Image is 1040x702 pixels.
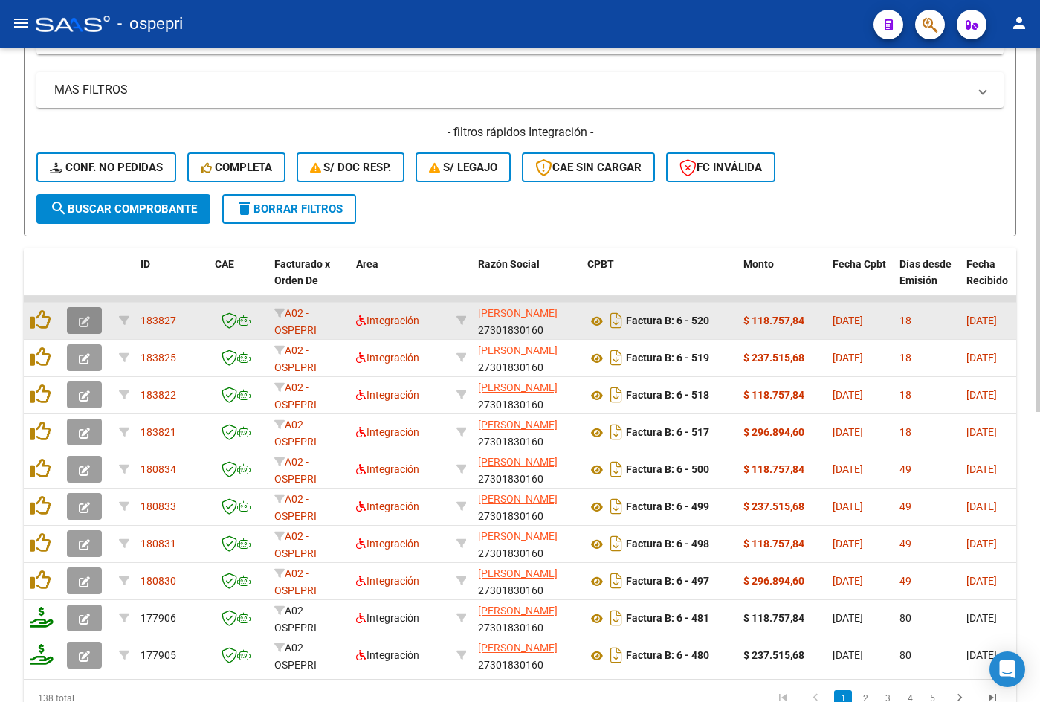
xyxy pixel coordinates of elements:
span: ID [141,258,150,270]
button: Completa [187,152,285,182]
span: S/ Doc Resp. [310,161,392,174]
span: A02 - OSPEPRI [274,381,317,410]
span: Monto [743,258,774,270]
span: Integración [356,538,419,550]
strong: Factura B: 6 - 500 [626,464,709,476]
span: - ospepri [117,7,183,40]
span: Integración [356,612,419,624]
i: Descargar documento [607,495,626,518]
span: [PERSON_NAME] [478,344,558,356]
div: 27301830160 [478,640,575,671]
span: 177905 [141,649,176,661]
strong: $ 118.757,84 [743,389,804,401]
span: 18 [899,426,911,438]
span: A02 - OSPEPRI [274,307,317,336]
span: Fecha Recibido [966,258,1008,287]
datatable-header-cell: Fecha Recibido [960,248,1027,314]
span: Facturado x Orden De [274,258,330,287]
span: Integración [356,500,419,512]
span: [DATE] [966,649,997,661]
mat-panel-title: MAS FILTROS [54,82,968,98]
span: Area [356,258,378,270]
strong: Factura B: 6 - 498 [626,538,709,550]
strong: Factura B: 6 - 517 [626,427,709,439]
i: Descargar documento [607,643,626,667]
span: [PERSON_NAME] [478,419,558,431]
span: [DATE] [833,538,863,550]
mat-icon: search [50,199,68,217]
span: [PERSON_NAME] [478,605,558,616]
strong: Factura B: 6 - 520 [626,315,709,327]
span: Buscar Comprobante [50,202,197,216]
mat-icon: person [1010,14,1028,32]
span: Integración [356,463,419,475]
strong: Factura B: 6 - 518 [626,390,709,402]
span: 49 [899,463,911,475]
datatable-header-cell: Razón Social [472,248,581,314]
strong: Factura B: 6 - 497 [626,576,709,587]
div: 27301830160 [478,602,575,634]
div: 27301830160 [478,528,575,559]
strong: $ 296.894,60 [743,575,804,587]
div: 27301830160 [478,565,575,596]
div: 27301830160 [478,416,575,448]
span: [DATE] [966,500,997,512]
span: 80 [899,649,911,661]
span: [DATE] [966,463,997,475]
strong: $ 237.515,68 [743,500,804,512]
span: 18 [899,389,911,401]
strong: $ 237.515,68 [743,352,804,364]
span: [DATE] [966,426,997,438]
span: A02 - OSPEPRI [274,642,317,671]
span: [PERSON_NAME] [478,642,558,654]
button: Borrar Filtros [222,194,356,224]
i: Descargar documento [607,569,626,593]
span: Razón Social [478,258,540,270]
strong: Factura B: 6 - 499 [626,501,709,513]
strong: $ 118.757,84 [743,612,804,624]
span: [PERSON_NAME] [478,456,558,468]
span: 180830 [141,575,176,587]
div: 27301830160 [478,379,575,410]
div: 27301830160 [478,454,575,485]
span: CAE [215,258,234,270]
span: Días desde Emisión [899,258,952,287]
span: Borrar Filtros [236,202,343,216]
button: S/ Doc Resp. [297,152,405,182]
i: Descargar documento [607,606,626,630]
span: 183825 [141,352,176,364]
div: 27301830160 [478,342,575,373]
i: Descargar documento [607,309,626,332]
i: Descargar documento [607,457,626,481]
span: [PERSON_NAME] [478,530,558,542]
span: S/ legajo [429,161,497,174]
mat-icon: menu [12,14,30,32]
span: 177906 [141,612,176,624]
span: [DATE] [966,389,997,401]
strong: $ 118.757,84 [743,315,804,326]
button: Conf. no pedidas [36,152,176,182]
strong: $ 296.894,60 [743,426,804,438]
span: [DATE] [966,612,997,624]
span: [DATE] [833,649,863,661]
mat-expansion-panel-header: MAS FILTROS [36,72,1004,108]
span: [PERSON_NAME] [478,307,558,319]
span: Integración [356,426,419,438]
div: Open Intercom Messenger [989,651,1025,687]
span: 49 [899,538,911,550]
span: [DATE] [966,575,997,587]
button: S/ legajo [416,152,511,182]
span: [PERSON_NAME] [478,381,558,393]
span: 180834 [141,463,176,475]
span: Completa [201,161,272,174]
span: FC Inválida [679,161,762,174]
span: [DATE] [966,538,997,550]
span: Integración [356,575,419,587]
span: Integración [356,315,419,326]
mat-icon: delete [236,199,253,217]
strong: Factura B: 6 - 480 [626,650,709,662]
span: [PERSON_NAME] [478,493,558,505]
span: A02 - OSPEPRI [274,493,317,522]
span: CAE SIN CARGAR [535,161,642,174]
span: [DATE] [833,463,863,475]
